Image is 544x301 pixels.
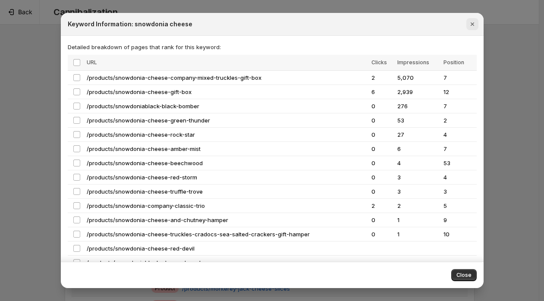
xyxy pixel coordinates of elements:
td: 2 [441,113,476,128]
td: 7 [441,142,476,156]
td: /products/snowdonia-cheese-truckles-cradocs-sea-salted-crackers-gift-hamper [84,227,369,241]
td: 1 [395,227,441,241]
td: 7 [441,99,476,113]
td: 53 [395,113,441,128]
td: 2 [369,71,395,85]
td: 0 [369,213,395,227]
td: 5 [441,199,476,213]
td: 3 [395,170,441,185]
td: /products/snowdonia-cheese-red-storm [84,170,369,185]
td: /products/snowdonia-cheese-gift-box [84,85,369,99]
td: 0 [369,227,395,241]
td: 0 [369,128,395,142]
td: 0 [369,113,395,128]
td: 4 [395,156,441,170]
span: Clicks [371,59,387,66]
td: /products/snowdonia-cheese-truffle-trove [84,185,369,199]
button: Close [451,269,477,281]
td: 3 [441,185,476,199]
td: 2 [395,199,441,213]
td: 3 [395,185,441,199]
span: URL [87,59,97,66]
td: 0 [369,170,395,185]
td: 53 [441,156,476,170]
td: 0 [369,99,395,113]
td: 12 [441,85,476,99]
td: 2,939 [395,85,441,99]
span: Impressions [397,59,429,66]
td: 2 [369,199,395,213]
td: 6 [395,142,441,156]
td: /products/snowdonia-cheese-and-chutney-hamper [84,213,369,227]
td: 27 [395,128,441,142]
td: /products/snowdonia-cheese-amber-mist [84,142,369,156]
td: 1 [395,213,441,227]
span: Position [443,59,464,66]
td: 4 [441,170,476,185]
p: Detailed breakdown of pages that rank for this keyword: [68,43,477,51]
td: 7 [441,71,476,85]
td: 0 [369,156,395,170]
td: 0 [369,142,395,156]
td: /products/snowdonia-cheese-beechwood [84,156,369,170]
h2: Keyword Information: snowdonia cheese [68,20,192,28]
td: 276 [395,99,441,113]
button: Close [466,18,478,30]
td: 6 [369,85,395,99]
td: 9 [441,213,476,227]
td: /products/snowdonia-cheese-rock-star [84,128,369,142]
td: /products/snowdonia-cheese-company-mixed-truckles-gift-box [84,71,369,85]
td: /products/snowdoniablack-cheese-board [84,256,369,270]
td: 5,070 [395,71,441,85]
td: /products/snowdonia-cheese-red-devil [84,241,369,256]
td: /products/snowdoniablack-black-bomber [84,99,369,113]
td: /products/snowdonia-cheese-green-thunder [84,113,369,128]
td: /products/snowdonia-company-classic-trio [84,199,369,213]
td: 10 [441,227,476,241]
td: 4 [441,128,476,142]
span: Close [456,272,472,279]
td: 0 [369,185,395,199]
